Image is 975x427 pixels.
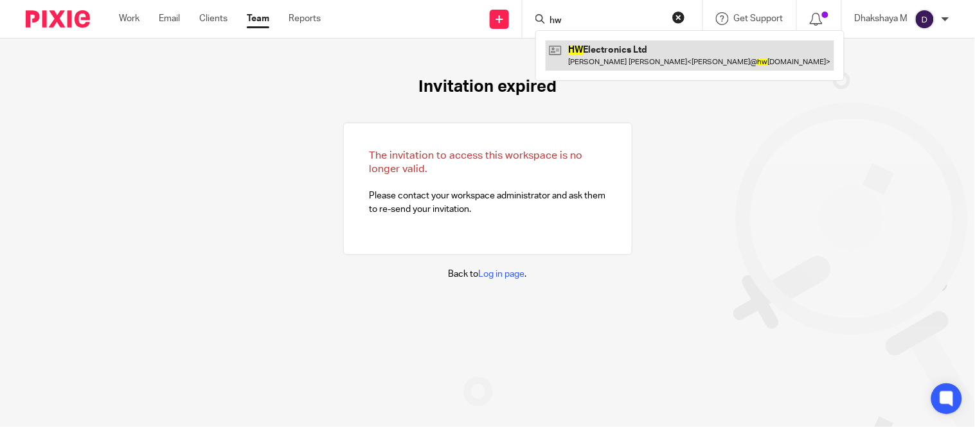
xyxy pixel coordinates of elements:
input: Search [548,15,664,27]
p: Back to . [449,268,527,281]
span: Get Support [734,14,783,23]
a: Email [159,12,180,25]
a: Work [119,12,139,25]
button: Clear [672,11,685,24]
p: Please contact your workspace administrator and ask them to re-send your invitation. [370,149,606,216]
img: Pixie [26,10,90,28]
p: Dhakshaya M [855,12,908,25]
a: Reports [289,12,321,25]
a: Log in page [479,270,525,279]
h1: Invitation expired [418,77,557,97]
a: Team [247,12,269,25]
span: The invitation to access this workspace is no longer valid. [370,150,583,174]
a: Clients [199,12,228,25]
img: svg%3E [915,9,935,30]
